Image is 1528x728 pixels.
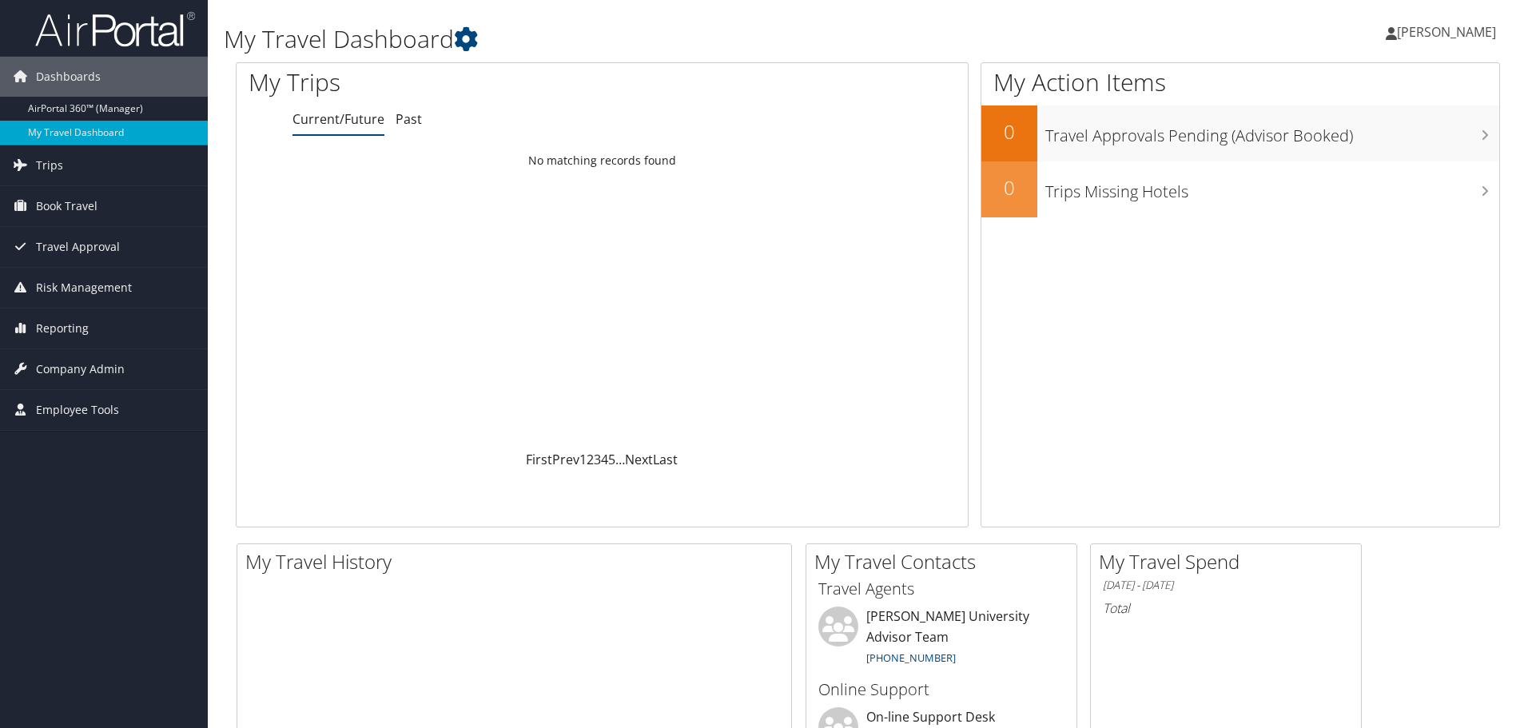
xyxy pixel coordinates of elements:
a: 0Trips Missing Hotels [981,161,1499,217]
a: First [526,451,552,468]
a: Current/Future [292,110,384,128]
span: [PERSON_NAME] [1397,23,1496,41]
span: Reporting [36,308,89,348]
a: [PHONE_NUMBER] [866,650,956,665]
h2: My Travel Spend [1099,548,1361,575]
h6: Total [1103,599,1349,617]
h6: [DATE] - [DATE] [1103,578,1349,593]
a: Prev [552,451,579,468]
a: [PERSON_NAME] [1386,8,1512,56]
img: airportal-logo.png [35,10,195,48]
a: Past [396,110,422,128]
h3: Travel Approvals Pending (Advisor Booked) [1045,117,1499,147]
h2: My Travel History [245,548,791,575]
li: [PERSON_NAME] University Advisor Team [810,607,1072,672]
h1: My Action Items [981,66,1499,99]
h2: 0 [981,174,1037,201]
a: 4 [601,451,608,468]
a: 2 [587,451,594,468]
h1: My Travel Dashboard [224,22,1083,56]
a: 1 [579,451,587,468]
h2: My Travel Contacts [814,548,1076,575]
a: 3 [594,451,601,468]
h3: Online Support [818,678,1064,701]
a: Next [625,451,653,468]
td: No matching records found [237,146,968,175]
span: Trips [36,145,63,185]
h2: 0 [981,118,1037,145]
span: Dashboards [36,57,101,97]
span: Company Admin [36,349,125,389]
a: Last [653,451,678,468]
span: … [615,451,625,468]
span: Travel Approval [36,227,120,267]
h3: Trips Missing Hotels [1045,173,1499,203]
a: 5 [608,451,615,468]
span: Risk Management [36,268,132,308]
span: Book Travel [36,186,97,226]
h1: My Trips [249,66,651,99]
h3: Travel Agents [818,578,1064,600]
a: 0Travel Approvals Pending (Advisor Booked) [981,105,1499,161]
span: Employee Tools [36,390,119,430]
